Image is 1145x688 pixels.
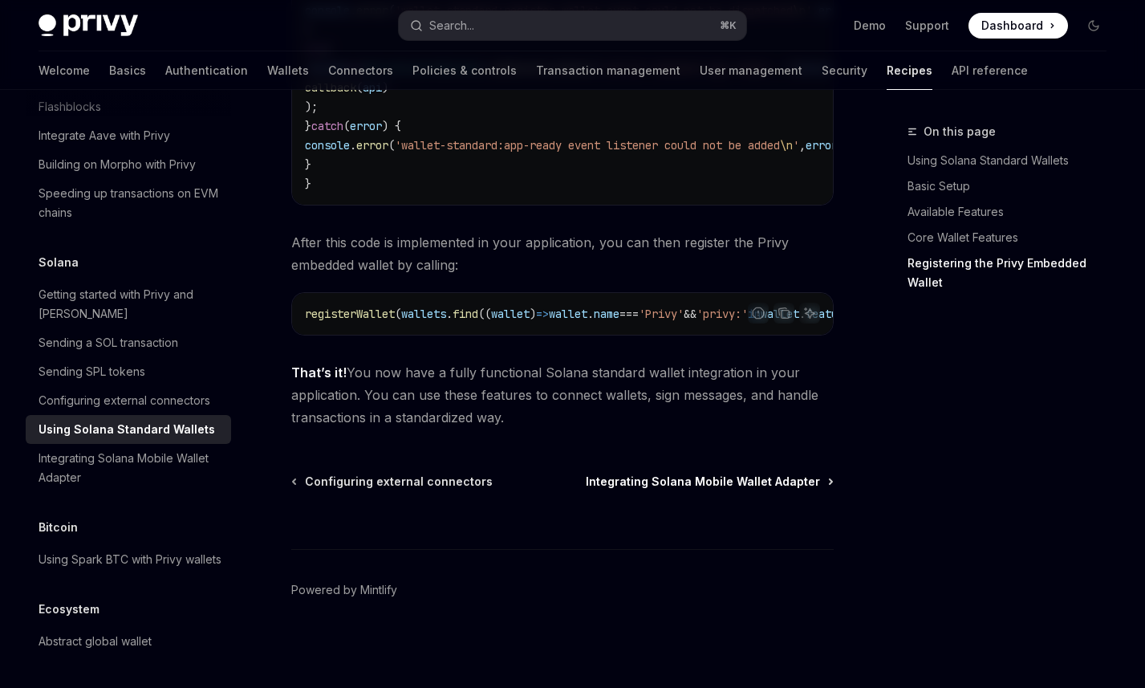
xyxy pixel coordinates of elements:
[311,119,343,133] span: catch
[907,225,1119,250] a: Core Wallet Features
[780,138,793,153] span: \n
[799,303,820,324] button: Ask AI
[594,307,619,321] span: name
[586,474,820,490] span: Integrating Solana Mobile Wallet Adapter
[549,307,587,321] span: wallet
[806,307,857,321] span: features
[478,307,491,321] span: ((
[39,285,221,324] div: Getting started with Privy and [PERSON_NAME]
[39,550,221,569] div: Using Spark BTC with Privy wallets
[429,16,474,35] div: Search...
[363,80,382,95] span: api
[639,307,684,321] span: 'Privy'
[536,51,680,90] a: Transaction management
[305,100,318,114] span: );
[26,328,231,357] a: Sending a SOL transaction
[305,157,311,172] span: }
[395,138,780,153] span: 'wallet-standard:app-ready event listener could not be added
[356,138,388,153] span: error
[39,600,99,619] h5: Ecosystem
[26,545,231,574] a: Using Spark BTC with Privy wallets
[39,518,78,537] h5: Bitcoin
[619,307,639,321] span: ===
[39,449,221,487] div: Integrating Solana Mobile Wallet Adapter
[388,138,395,153] span: (
[26,444,231,492] a: Integrating Solana Mobile Wallet Adapter
[395,307,401,321] span: (
[39,253,79,272] h5: Solana
[291,231,834,276] span: After this code is implemented in your application, you can then register the Privy embedded wall...
[412,51,517,90] a: Policies & controls
[343,119,350,133] span: (
[39,333,178,352] div: Sending a SOL transaction
[446,307,453,321] span: .
[952,51,1028,90] a: API reference
[165,51,248,90] a: Authentication
[684,307,696,321] span: &&
[968,13,1068,39] a: Dashboard
[39,184,221,222] div: Speeding up transactions on EVM chains
[305,138,350,153] span: console
[887,51,932,90] a: Recipes
[587,307,594,321] span: .
[696,307,748,321] span: 'privy:'
[806,138,838,153] span: error
[907,173,1119,199] a: Basic Setup
[905,18,949,34] a: Support
[720,19,737,32] span: ⌘ K
[291,364,347,381] strong: That’s it!
[700,51,802,90] a: User management
[981,18,1043,34] span: Dashboard
[748,303,769,324] button: Report incorrect code
[401,307,446,321] span: wallets
[26,357,231,386] a: Sending SPL tokens
[793,138,799,153] span: '
[305,80,356,95] span: callback
[1081,13,1106,39] button: Toggle dark mode
[536,307,549,321] span: =>
[39,632,152,651] div: Abstract global wallet
[924,122,996,141] span: On this page
[109,51,146,90] a: Basics
[854,18,886,34] a: Demo
[328,51,393,90] a: Connectors
[39,51,90,90] a: Welcome
[799,138,806,153] span: ,
[305,177,311,191] span: }
[39,362,145,381] div: Sending SPL tokens
[26,627,231,656] a: Abstract global wallet
[530,307,536,321] span: )
[907,199,1119,225] a: Available Features
[39,126,170,145] div: Integrate Aave with Privy
[39,14,138,37] img: dark logo
[305,307,395,321] span: registerWallet
[382,119,401,133] span: ) {
[586,474,832,490] a: Integrating Solana Mobile Wallet Adapter
[350,119,382,133] span: error
[26,386,231,415] a: Configuring external connectors
[773,303,794,324] button: Copy the contents from the code block
[305,119,311,133] span: }
[356,80,363,95] span: (
[291,361,834,429] span: You now have a fully functional Solana standard wallet integration in your application. You can u...
[399,11,746,40] button: Open search
[350,138,356,153] span: .
[267,51,309,90] a: Wallets
[26,415,231,444] a: Using Solana Standard Wallets
[907,148,1119,173] a: Using Solana Standard Wallets
[382,80,388,95] span: )
[907,250,1119,295] a: Registering the Privy Embedded Wallet
[491,307,530,321] span: wallet
[26,121,231,150] a: Integrate Aave with Privy
[822,51,867,90] a: Security
[453,307,478,321] span: find
[293,474,493,490] a: Configuring external connectors
[26,179,231,227] a: Speeding up transactions on EVM chains
[26,280,231,328] a: Getting started with Privy and [PERSON_NAME]
[39,420,215,439] div: Using Solana Standard Wallets
[39,155,196,174] div: Building on Morpho with Privy
[291,582,397,598] a: Powered by Mintlify
[26,150,231,179] a: Building on Morpho with Privy
[39,391,210,410] div: Configuring external connectors
[305,474,493,490] span: Configuring external connectors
